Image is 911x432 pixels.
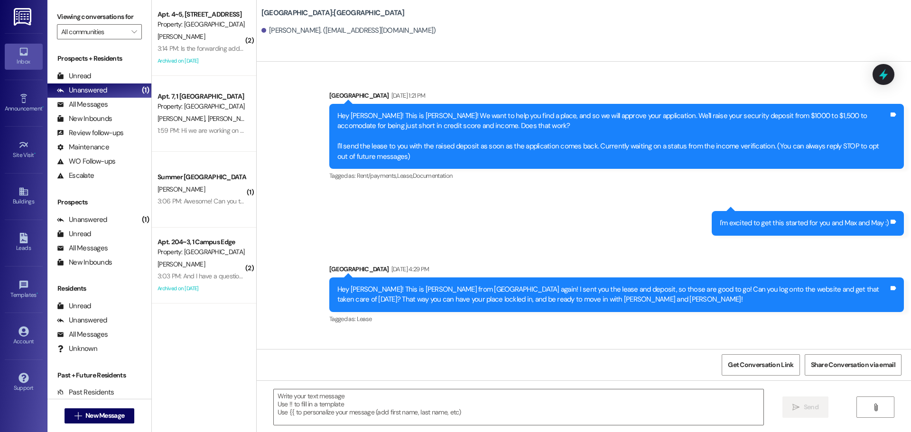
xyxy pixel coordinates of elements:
[158,44,415,53] div: 3:14 PM: Is the forwarding address called the "Alternate mailing address" in the resident portal?
[207,114,255,123] span: [PERSON_NAME]
[74,412,82,420] i: 
[157,283,246,294] div: Archived on [DATE]
[728,360,793,370] span: Get Conversation Link
[329,312,904,326] div: Tagged as:
[57,243,108,253] div: All Messages
[158,197,365,205] div: 3:06 PM: Awesome! Can you tell me more about the 300$ move in special?
[57,171,94,181] div: Escalate
[357,315,372,323] span: Lease
[139,212,151,227] div: (1)
[5,370,43,395] a: Support
[57,85,107,95] div: Unanswered
[329,91,904,104] div: [GEOGRAPHIC_DATA]
[131,28,137,36] i: 
[139,83,151,98] div: (1)
[57,229,91,239] div: Unread
[57,215,107,225] div: Unanswered
[722,354,799,376] button: Get Conversation Link
[413,172,453,180] span: Documentation
[261,8,405,18] b: [GEOGRAPHIC_DATA]: [GEOGRAPHIC_DATA]
[158,185,205,193] span: [PERSON_NAME]
[357,172,397,180] span: Rent/payments ,
[158,272,374,280] div: 3:03 PM: And I have a question if it was possible to move me to the other room.
[5,184,43,209] a: Buildings
[158,92,245,101] div: Apt. 7, 1 [GEOGRAPHIC_DATA]
[85,411,124,421] span: New Message
[804,402,818,412] span: Send
[5,323,43,349] a: Account
[57,344,97,354] div: Unknown
[329,169,904,183] div: Tagged as:
[57,114,112,124] div: New Inbounds
[47,197,151,207] div: Prospects
[65,408,135,423] button: New Message
[157,55,246,67] div: Archived on [DATE]
[337,111,889,162] div: Hey [PERSON_NAME]! This is [PERSON_NAME]! We want to help you find a place, and so we will approv...
[158,19,245,29] div: Property: [GEOGRAPHIC_DATA]
[57,387,114,397] div: Past Residents
[158,32,205,41] span: [PERSON_NAME]
[261,26,436,36] div: [PERSON_NAME]. ([EMAIL_ADDRESS][DOMAIN_NAME])
[337,285,889,305] div: Hey [PERSON_NAME]! This is [PERSON_NAME] from [GEOGRAPHIC_DATA] again! I sent you the lease and d...
[158,114,208,123] span: [PERSON_NAME]
[811,360,895,370] span: Share Conversation via email
[158,9,245,19] div: Apt. 4~5, [STREET_ADDRESS]
[329,264,904,277] div: [GEOGRAPHIC_DATA]
[57,128,123,138] div: Review follow-ups
[158,247,245,257] div: Property: [GEOGRAPHIC_DATA]
[57,301,91,311] div: Unread
[57,71,91,81] div: Unread
[158,237,245,247] div: Apt. 204~3, 1 Campus Edge
[47,370,151,380] div: Past + Future Residents
[158,101,245,111] div: Property: [GEOGRAPHIC_DATA]
[158,126,669,135] div: 1:59 PM: Hi we are working on getting moved out. Just wondering if you guys have some touch up pa...
[5,137,43,163] a: Site Visit •
[5,230,43,256] a: Leads
[57,330,108,340] div: All Messages
[389,91,426,101] div: [DATE] 1:21 PM
[57,257,112,267] div: New Inbounds
[34,150,36,157] span: •
[792,404,799,411] i: 
[14,8,33,26] img: ResiDesk Logo
[57,156,115,166] div: WO Follow-ups
[47,54,151,64] div: Prospects + Residents
[5,277,43,303] a: Templates •
[158,260,205,268] span: [PERSON_NAME]
[57,100,108,110] div: All Messages
[158,172,245,182] div: Summer [GEOGRAPHIC_DATA]
[5,44,43,69] a: Inbox
[42,104,44,110] span: •
[389,264,429,274] div: [DATE] 4:29 PM
[57,142,109,152] div: Maintenance
[57,9,142,24] label: Viewing conversations for
[782,396,828,418] button: Send
[872,404,879,411] i: 
[61,24,127,39] input: All communities
[37,290,38,297] span: •
[805,354,902,376] button: Share Conversation via email
[720,218,889,228] div: I'm excited to get this started for you and Max and May :)
[397,172,413,180] span: Lease ,
[57,315,107,325] div: Unanswered
[47,284,151,294] div: Residents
